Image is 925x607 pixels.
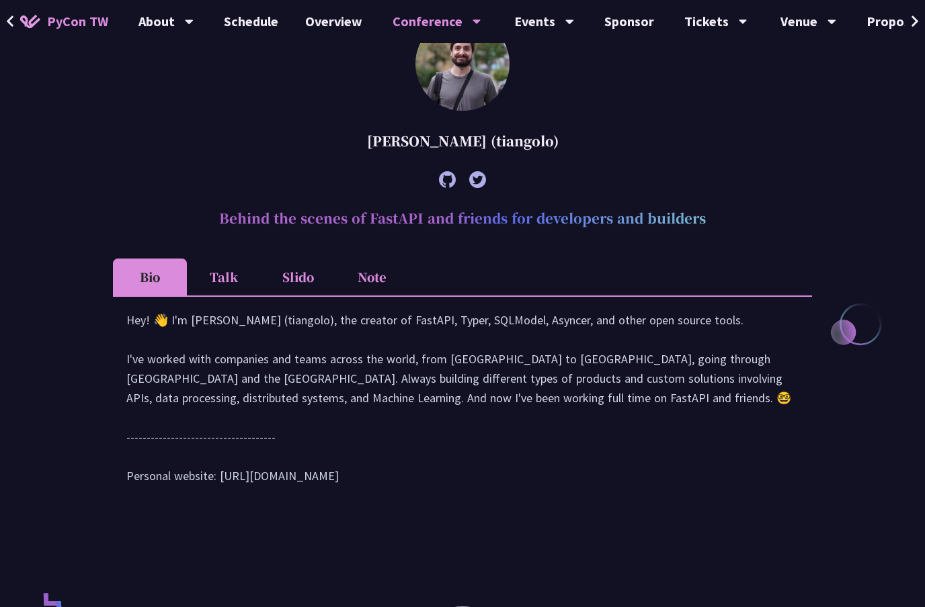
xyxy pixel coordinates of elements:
div: Hey! 👋 I'm [PERSON_NAME] (tiangolo), the creator of FastAPI, Typer, SQLModel, Asyncer, and other ... [126,310,799,499]
img: Home icon of PyCon TW 2025 [20,15,40,28]
li: Note [335,259,409,295]
span: PyCon TW [47,11,108,32]
h2: Behind the scenes of FastAPI and friends for developers and builders [113,198,812,238]
img: Sebastián Ramírez (tiangolo) [415,17,510,111]
li: Slido [261,259,335,295]
li: Bio [113,259,187,295]
li: Talk [187,259,261,295]
div: [PERSON_NAME] (tiangolo) [113,121,812,161]
a: PyCon TW [7,5,122,38]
